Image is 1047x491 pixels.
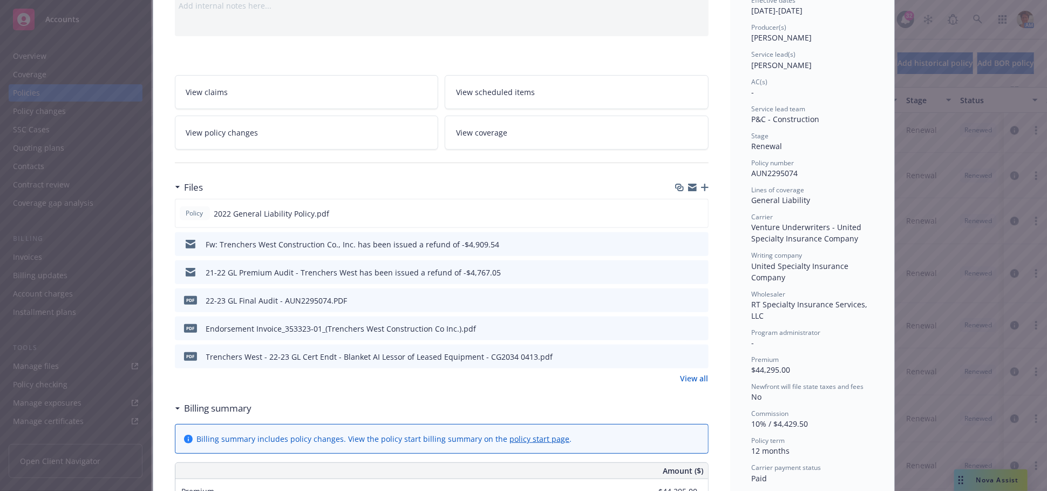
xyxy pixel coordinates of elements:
[175,116,439,150] a: View policy changes
[752,141,783,151] span: Renewal
[752,382,864,391] span: Newfront will file state taxes and fees
[752,473,767,483] span: Paid
[752,158,794,167] span: Policy number
[175,75,439,109] a: View claims
[206,323,477,334] div: Endorsement Invoice_353323-01_(Trenchers West Construction Co Inc.).pdf
[752,299,870,321] span: RT Specialty Insurance Services, LLC
[752,212,773,221] span: Carrier
[752,50,796,59] span: Service lead(s)
[184,352,197,360] span: pdf
[206,295,348,306] div: 22-23 GL Final Audit - AUN2295074.PDF
[186,127,259,138] span: View policy changes
[752,32,812,43] span: [PERSON_NAME]
[752,222,864,244] span: Venture Underwriters - United Specialty Insurance Company
[752,419,808,429] span: 10% / $4,429.50
[752,392,762,402] span: No
[752,355,779,364] span: Premium
[677,351,686,362] button: download file
[752,87,754,97] span: -
[752,338,754,348] span: -
[456,127,507,138] span: View coverage
[186,86,228,98] span: View claims
[185,401,252,415] h3: Billing summary
[752,261,851,283] span: United Specialty Insurance Company
[175,180,203,194] div: Files
[695,295,704,306] button: preview file
[185,180,203,194] h3: Files
[206,239,500,250] div: Fw: Trenchers West Construction Co., Inc. has been issued a refund of -$4,909.54
[214,208,330,219] span: 2022 General Liability Policy.pdf
[677,208,685,219] button: download file
[752,60,812,70] span: [PERSON_NAME]
[456,86,535,98] span: View scheduled items
[752,23,787,32] span: Producer(s)
[677,239,686,250] button: download file
[695,351,704,362] button: preview file
[681,373,709,384] a: View all
[752,251,803,260] span: Writing company
[445,116,709,150] a: View coverage
[206,351,553,362] div: Trenchers West - 22-23 GL Cert Endt - Blanket AI Lessor of Leased Equipment - CG2034 0413.pdf
[752,328,821,337] span: Program administrator
[695,323,704,334] button: preview file
[694,208,704,219] button: preview file
[206,267,501,278] div: 21-22 GL Premium Audit - Trenchers West has been issued a refund of -$4,767.05
[197,433,572,445] div: Billing summary includes policy changes. View the policy start billing summary on the .
[695,267,704,278] button: preview file
[677,323,686,334] button: download file
[445,75,709,109] a: View scheduled items
[752,168,798,178] span: AUN2295074
[752,131,769,140] span: Stage
[663,465,704,476] span: Amount ($)
[752,77,768,86] span: AC(s)
[752,185,805,194] span: Lines of coverage
[752,194,873,206] div: General Liability
[510,434,570,444] a: policy start page
[752,365,791,375] span: $44,295.00
[677,267,686,278] button: download file
[752,463,821,472] span: Carrier payment status
[677,295,686,306] button: download file
[184,324,197,332] span: pdf
[752,290,786,299] span: Wholesaler
[752,446,790,456] span: 12 months
[184,296,197,304] span: PDF
[752,104,806,113] span: Service lead team
[184,208,206,218] span: Policy
[175,401,252,415] div: Billing summary
[695,239,704,250] button: preview file
[752,114,820,124] span: P&C - Construction
[752,436,785,445] span: Policy term
[752,409,789,418] span: Commission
